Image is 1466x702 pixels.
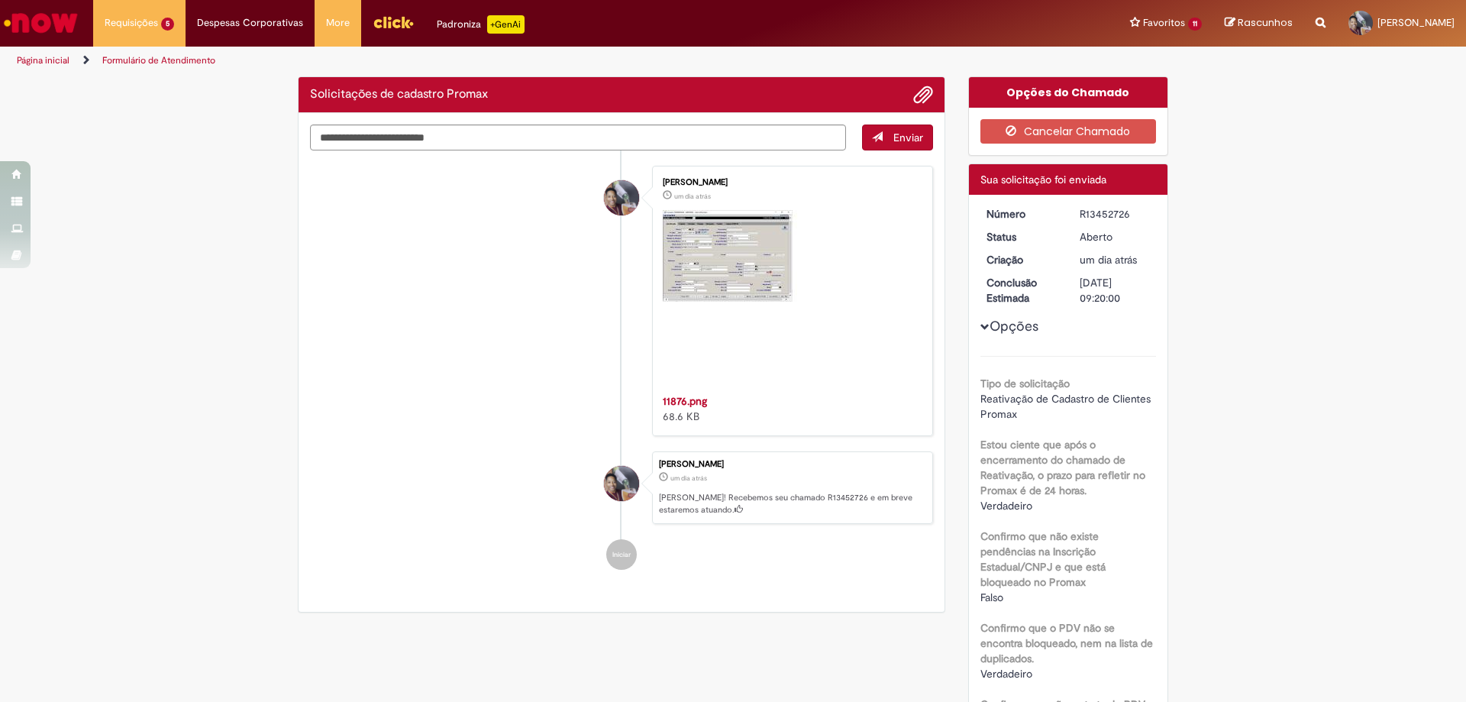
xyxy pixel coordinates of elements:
span: 5 [161,18,174,31]
ul: Histórico de tíquete [310,150,933,586]
li: Bruno Gabriel Silva Abreu [310,451,933,525]
span: 11 [1188,18,1202,31]
dt: Conclusão Estimada [975,275,1069,306]
span: Despesas Corporativas [197,15,303,31]
span: Sua solicitação foi enviada [980,173,1106,186]
time: 27/08/2025 14:19:51 [1080,253,1137,267]
img: click_logo_yellow_360x200.png [373,11,414,34]
b: Tipo de solicitação [980,377,1070,390]
span: Verdadeiro [980,667,1032,681]
div: [DATE] 09:20:00 [1080,275,1151,306]
a: Página inicial [17,54,69,66]
a: Rascunhos [1225,16,1293,31]
h2: Solicitações de cadastro Promax Histórico de tíquete [310,88,488,102]
span: Reativação de Cadastro de Clientes Promax [980,392,1154,421]
div: [PERSON_NAME] [659,460,925,469]
b: Confirmo que não existe pendências na Inscrição Estadual/CNPJ e que está bloqueado no Promax [980,529,1106,589]
button: Cancelar Chamado [980,119,1157,144]
button: Adicionar anexos [913,85,933,105]
dt: Número [975,206,1069,222]
time: 27/08/2025 14:19:51 [670,474,707,483]
span: [PERSON_NAME] [1377,16,1455,29]
p: +GenAi [487,15,525,34]
span: Enviar [893,131,923,144]
span: Favoritos [1143,15,1185,31]
div: R13452726 [1080,206,1151,222]
div: 68.6 KB [663,393,917,424]
span: More [326,15,350,31]
div: [PERSON_NAME] [663,178,917,187]
textarea: Digite sua mensagem aqui... [310,125,846,150]
dt: Criação [975,252,1069,267]
b: Estou ciente que após o encerramento do chamado de Reativação, o prazo para refletir no Promax é ... [980,438,1145,497]
span: um dia atrás [670,474,707,483]
b: Confirmo que o PDV não se encontra bloqueado, nem na lista de duplicados. [980,621,1153,665]
span: Verdadeiro [980,499,1032,513]
span: um dia atrás [1080,253,1137,267]
span: Rascunhos [1238,15,1293,30]
a: 11876.png [663,394,707,408]
p: [PERSON_NAME]! Recebemos seu chamado R13452726 e em breve estaremos atuando. [659,492,925,516]
a: Formulário de Atendimento [102,54,215,66]
img: ServiceNow [2,8,80,38]
ul: Trilhas de página [11,47,966,75]
div: Aberto [1080,229,1151,244]
span: Requisições [105,15,158,31]
div: Padroniza [437,15,525,34]
dt: Status [975,229,1069,244]
div: Opções do Chamado [969,77,1168,108]
span: um dia atrás [674,192,711,201]
button: Enviar [862,125,933,150]
div: Bruno Gabriel Silva Abreu [604,180,639,215]
div: 27/08/2025 14:19:51 [1080,252,1151,267]
div: Bruno Gabriel Silva Abreu [604,466,639,501]
time: 27/08/2025 14:19:48 [674,192,711,201]
span: Falso [980,590,1003,604]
